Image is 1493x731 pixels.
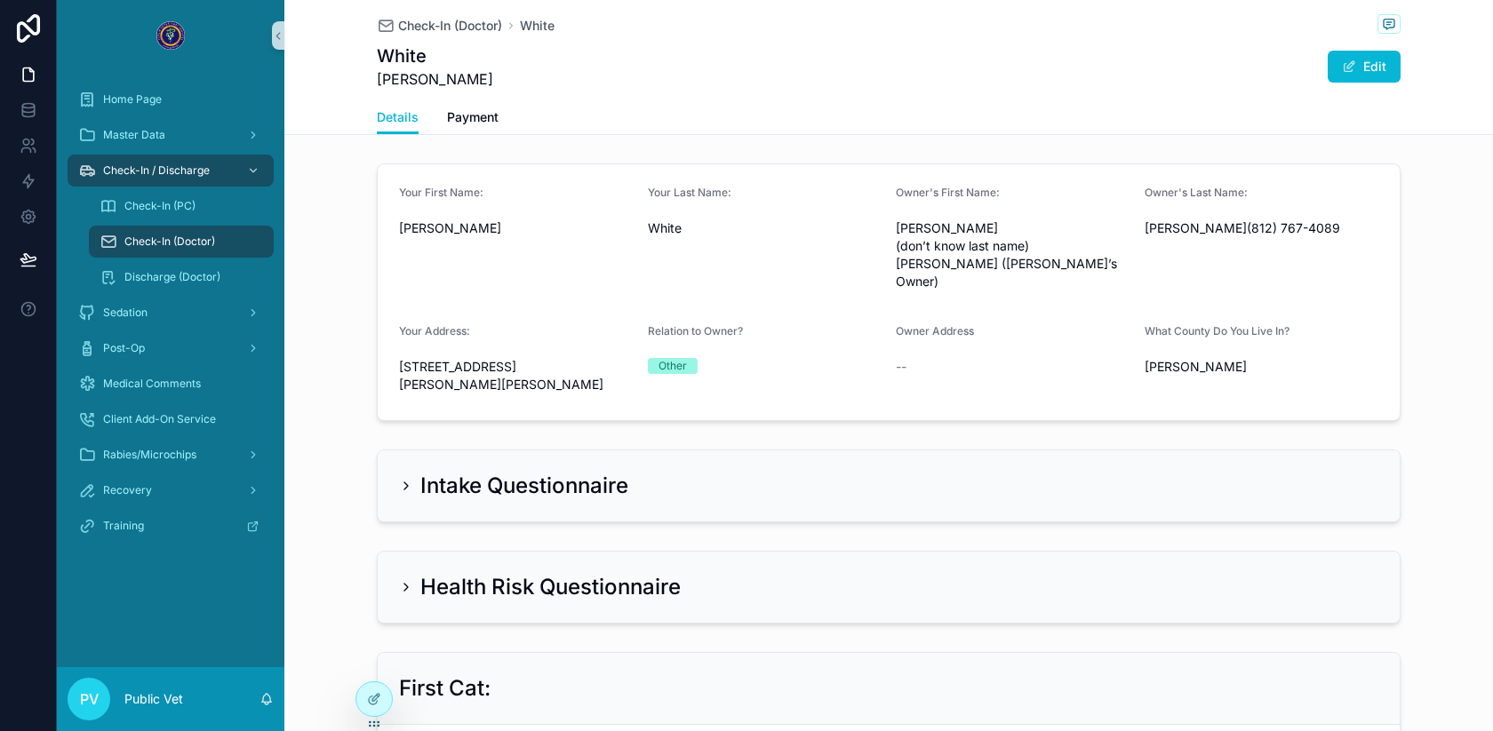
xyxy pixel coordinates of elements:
a: Recovery [68,474,274,506]
h2: Health Risk Questionnaire [420,573,681,601]
h2: First Cat: [399,674,491,703]
span: Check-In (Doctor) [124,234,215,249]
a: White [520,17,555,35]
span: [PERSON_NAME] [377,68,493,90]
h1: White [377,44,493,68]
span: Relation to Owner? [648,324,743,338]
span: Master Data [103,128,165,142]
span: Discharge (Doctor) [124,270,220,284]
span: Recovery [103,483,152,497]
a: Post-Op [68,332,274,364]
span: Client Add-On Service [103,412,216,426]
div: scrollable content [57,71,284,565]
span: Details [377,108,419,126]
span: Owner's Last Name: [1145,186,1248,199]
span: Training [103,519,144,533]
span: Your Last Name: [648,186,731,199]
a: Rabies/Microchips [68,439,274,471]
div: Other [659,358,687,374]
span: Check-In (PC) [124,199,196,213]
span: Rabies/Microchips [103,448,196,462]
a: Home Page [68,83,274,115]
p: Public Vet [124,690,183,708]
span: [PERSON_NAME] [399,219,634,237]
span: Your First Name: [399,186,483,199]
span: PV [80,688,99,710]
span: Payment [447,108,499,126]
span: Post-Op [103,341,145,355]
img: App logo [156,21,185,50]
span: [STREET_ADDRESS][PERSON_NAME][PERSON_NAME] [399,358,634,393]
span: What County Do You Live In? [1145,324,1289,338]
a: Details [377,101,419,135]
span: Home Page [103,92,162,107]
span: -- [896,358,906,376]
a: Payment [447,101,499,137]
a: Check-In (Doctor) [377,17,502,35]
a: Medical Comments [68,368,274,400]
a: Check-In / Discharge [68,155,274,187]
span: Owner's First Name: [896,186,1000,199]
span: Check-In / Discharge [103,163,210,178]
span: Sedation [103,306,148,320]
a: Client Add-On Service [68,403,274,435]
a: Check-In (PC) [89,190,274,222]
span: White [648,219,882,237]
a: Master Data [68,119,274,151]
span: Owner Address [896,324,974,338]
a: Training [68,510,274,542]
span: Medical Comments [103,377,201,391]
span: [PERSON_NAME] (don’t know last name) [PERSON_NAME] ([PERSON_NAME]’s Owner) [896,219,1130,290]
span: Your Address: [399,324,470,338]
button: Edit [1328,51,1401,83]
a: Discharge (Doctor) [89,261,274,293]
span: Check-In (Doctor) [398,17,502,35]
h2: Intake Questionnaire [420,472,628,500]
span: [PERSON_NAME] [1145,358,1379,376]
span: [PERSON_NAME](812) 767-4089 [1145,219,1379,237]
a: Check-In (Doctor) [89,226,274,258]
a: Sedation [68,297,274,329]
